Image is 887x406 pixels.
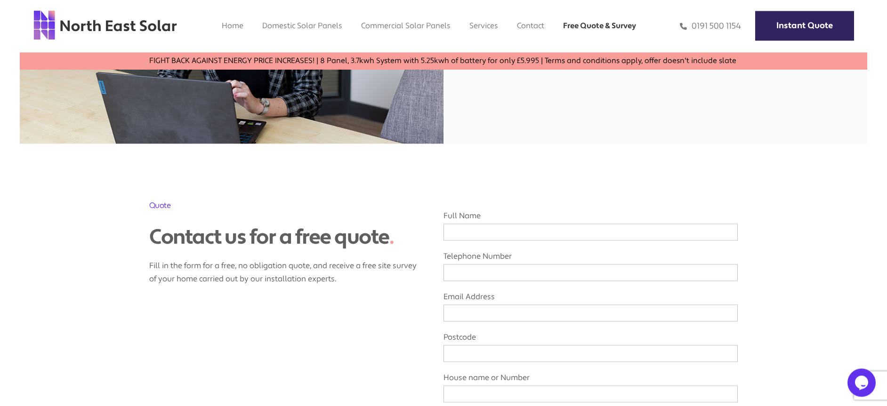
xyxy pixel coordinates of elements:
label: House name or Number [443,373,738,398]
a: 0191 500 1154 [680,21,741,32]
input: Postcode [443,345,738,362]
label: Postcode [443,332,738,357]
a: Domestic Solar Panels [262,21,342,31]
span: . [389,224,394,250]
label: Full Name [443,211,738,236]
input: House name or Number [443,385,738,402]
a: Services [469,21,498,31]
iframe: chat widget [847,368,878,397]
a: Home [222,21,243,31]
h2: Quote [149,200,420,211]
a: Commercial Solar Panels [361,21,451,31]
a: Contact [517,21,544,31]
p: Fill in the form for a free, no obligation quote, and receive a free site survey of your home car... [149,250,420,286]
img: phone icon [680,21,687,32]
div: Contact us for a free quote [149,225,420,250]
a: Free Quote & Survey [563,21,636,31]
input: Telephone Number [443,264,738,281]
a: Instant Quote [755,11,854,40]
input: Full Name [443,223,738,240]
input: Email Address [443,304,738,321]
label: Telephone Number [443,251,738,276]
img: north east solar logo [33,9,177,40]
label: Email Address [443,292,738,317]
